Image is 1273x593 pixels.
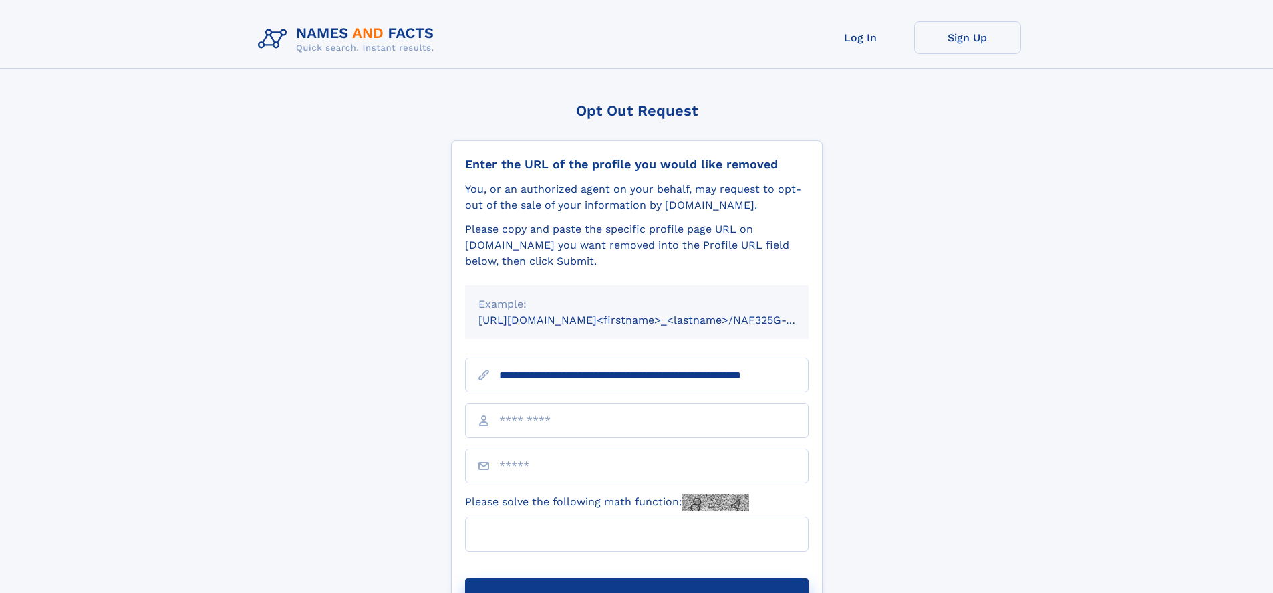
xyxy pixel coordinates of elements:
[253,21,445,57] img: Logo Names and Facts
[465,181,809,213] div: You, or an authorized agent on your behalf, may request to opt-out of the sale of your informatio...
[465,157,809,172] div: Enter the URL of the profile you would like removed
[465,494,749,511] label: Please solve the following math function:
[451,102,823,119] div: Opt Out Request
[478,296,795,312] div: Example:
[914,21,1021,54] a: Sign Up
[465,221,809,269] div: Please copy and paste the specific profile page URL on [DOMAIN_NAME] you want removed into the Pr...
[478,314,834,326] small: [URL][DOMAIN_NAME]<firstname>_<lastname>/NAF325G-xxxxxxxx
[807,21,914,54] a: Log In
